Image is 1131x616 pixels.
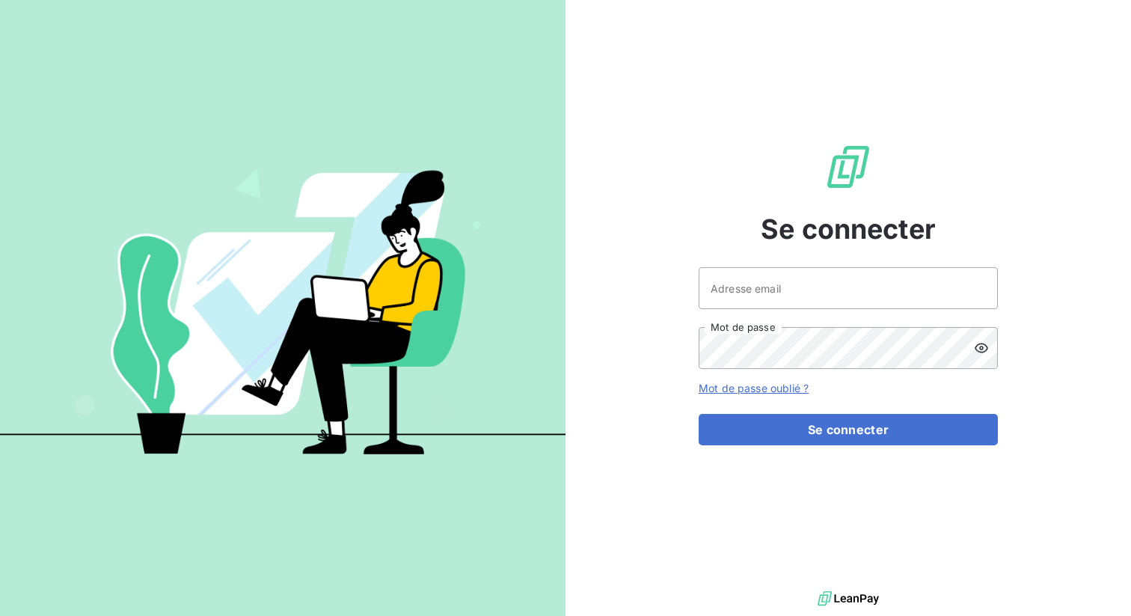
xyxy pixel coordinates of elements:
[824,143,872,191] img: Logo LeanPay
[699,382,809,394] a: Mot de passe oublié ?
[818,588,879,610] img: logo
[699,267,998,309] input: placeholder
[699,414,998,445] button: Se connecter
[761,209,936,249] span: Se connecter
